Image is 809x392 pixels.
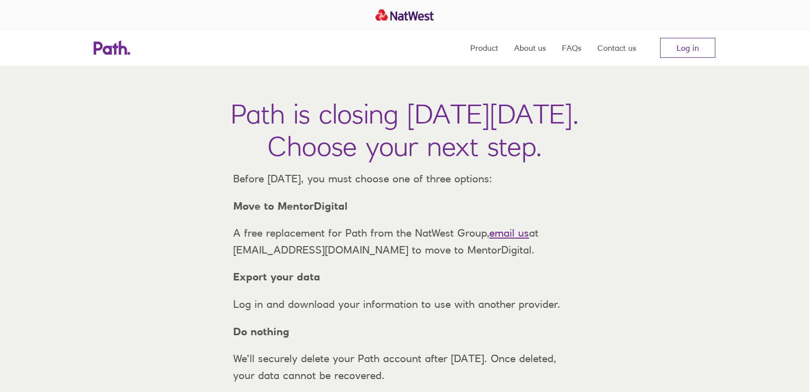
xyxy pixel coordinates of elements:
p: We’ll securely delete your Path account after [DATE]. Once deleted, your data cannot be recovered. [225,350,584,384]
a: Product [470,30,498,66]
a: About us [514,30,546,66]
a: Log in [660,38,715,58]
h1: Path is closing [DATE][DATE]. Choose your next step. [231,98,579,162]
a: FAQs [562,30,581,66]
p: A free replacement for Path from the NatWest Group, at [EMAIL_ADDRESS][DOMAIN_NAME] to move to Me... [225,225,584,258]
p: Before [DATE], you must choose one of three options: [225,170,584,187]
strong: Move to MentorDigital [233,200,348,212]
a: Contact us [597,30,636,66]
a: email us [489,227,529,239]
strong: Export your data [233,270,320,283]
strong: Do nothing [233,325,289,338]
p: Log in and download your information to use with another provider. [225,296,584,313]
